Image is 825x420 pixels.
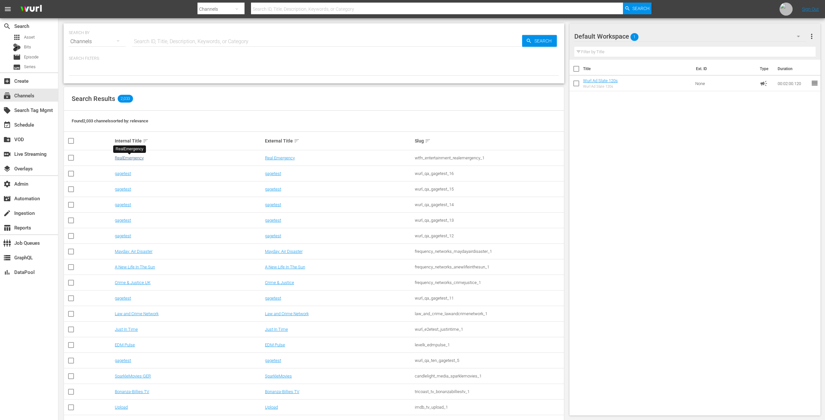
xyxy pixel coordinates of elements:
[415,202,563,207] div: wurl_qa_gagetest_14
[3,209,11,217] span: Ingestion
[3,92,11,100] span: Channels
[115,280,150,285] a: Crime & Justice UK
[265,202,281,207] a: gagetest
[24,34,35,41] span: Asset
[13,43,21,51] div: Bits
[72,118,148,123] span: Found 2,033 channels sorted by: relevance
[415,342,563,347] div: levelk_edmpulse_1
[115,171,131,176] a: gagetest
[415,311,563,316] div: law_and_crime_lawandcrimenetwork_1
[13,53,21,61] span: Episode
[115,187,131,191] a: gagetest
[115,311,159,316] a: Law and Crime Network
[265,265,305,269] a: A New Life In The Sun
[265,155,295,160] a: Real Emergency
[425,138,431,144] span: sort
[69,32,126,51] div: Channels
[3,180,11,188] span: Admin
[294,138,300,144] span: sort
[265,280,294,285] a: Crime & Justice
[3,150,11,158] span: Live Streaming
[265,296,281,301] a: gagetest
[3,224,11,232] span: Reports
[72,95,115,103] span: Search Results
[415,280,563,285] div: frequency_networks_crimejustice_1
[265,358,281,363] a: gagetest
[583,78,618,83] a: Wurl Ad Slate 120s
[265,311,309,316] a: Law and Crime Network
[808,32,816,40] span: more_vert
[583,60,692,78] th: Title
[143,138,149,144] span: sort
[415,265,563,269] div: frequency_networks_anewlifeinthesun_1
[760,80,768,87] span: Ad
[3,106,11,114] span: Search Tag Mgmt
[115,389,149,394] a: Bonanza-Billies TV
[265,233,281,238] a: gagetest
[115,405,128,410] a: Upload
[115,296,131,301] a: gagetest
[16,2,47,17] img: ans4CAIJ8jUAAAAAAAAAAAAAAAAAAAAAAAAgQb4GAAAAAAAAAAAAAAAAAAAAAAAAJMjXAAAAAAAAAAAAAAAAAAAAAAAAgAT5G...
[415,233,563,238] div: wurl_qa_gagetest_12
[265,249,303,254] a: Mayday: Air Disaster
[13,33,21,41] span: Asset
[115,265,155,269] a: A New Life In The Sun
[115,327,138,332] a: Just In Time
[115,155,144,160] a: RealEmergency
[4,5,12,13] span: menu
[415,155,563,160] div: wtfn_entertainment_realemergency_1
[756,60,774,78] th: Type
[3,195,11,203] span: Automation
[265,374,292,378] a: SparkleMovies
[632,3,650,14] span: Search
[522,35,557,47] button: Search
[415,374,563,378] div: candlelight_media_sparklemovies_1
[415,171,563,176] div: wurl_qa_gagetest_16
[415,187,563,191] div: wurl_qa_gagetest_15
[532,35,557,47] span: Search
[574,27,806,45] div: Default Workspace
[265,389,299,394] a: Bonanza-Billies TV
[415,296,563,301] div: wurl_qa_gagetest_11
[115,358,131,363] a: gagetest
[115,137,263,145] div: Internal Title
[265,137,413,145] div: External Title
[115,218,131,223] a: gagetest
[3,136,11,143] span: VOD
[115,249,152,254] a: Mayday: Air Disaster
[415,358,563,363] div: wurl_qa_ten_gagetest_5
[116,146,143,152] div: RealEmergency
[693,76,757,91] td: None
[265,171,281,176] a: gagetest
[774,60,813,78] th: Duration
[115,202,131,207] a: gagetest
[24,44,31,50] span: Bits
[415,218,563,223] div: wurl_qa_gagetest_13
[415,137,563,145] div: Slug
[623,3,652,14] button: Search
[24,54,39,60] span: Episode
[118,95,133,103] span: 2,033
[115,342,135,347] a: EDM Pulse
[69,56,559,61] p: Search Filters:
[775,76,811,91] td: 00:02:00.120
[3,121,11,129] span: Schedule
[3,165,11,173] span: Overlays
[265,327,288,332] a: Just In Time
[630,30,639,44] span: 1
[780,3,793,16] img: url
[692,60,756,78] th: Ext. ID
[3,77,11,85] span: Create
[583,84,618,89] div: Wurl Ad Slate 120s
[115,233,131,238] a: gagetest
[24,64,36,70] span: Series
[811,79,819,87] span: reorder
[3,254,11,262] span: GraphQL
[3,22,11,30] span: Search
[265,187,281,191] a: gagetest
[115,374,151,378] a: SparkleMovies-GER
[802,6,819,12] a: Sign Out
[3,268,11,276] span: DataPool
[3,239,11,247] span: Job Queues
[265,218,281,223] a: gagetest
